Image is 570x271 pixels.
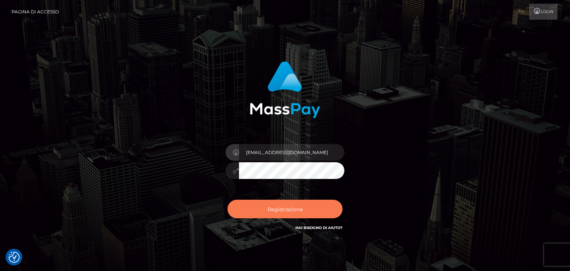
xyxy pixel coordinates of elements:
font: Login [541,9,553,14]
font: Pagina di accesso [12,9,59,14]
img: Accesso MassPay [250,61,320,118]
a: Login [529,4,557,20]
button: Registrazione [227,200,343,218]
button: Preferenze di consenso [9,252,20,263]
input: Nome utente... [239,144,344,161]
a: Pagina di accesso [12,4,59,20]
img: Rivedi il pulsante di consenso [9,252,20,263]
font: Registrazione [268,206,303,212]
a: Hai bisogno di aiuto? [295,225,343,230]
